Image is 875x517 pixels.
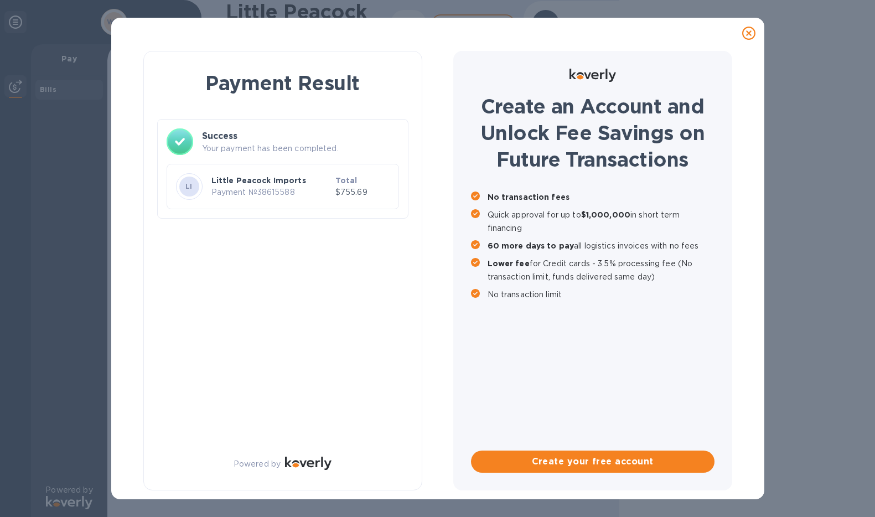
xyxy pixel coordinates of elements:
[581,210,630,219] b: $1,000,000
[471,451,715,473] button: Create your free account
[234,458,281,470] p: Powered by
[488,257,715,283] p: for Credit cards - 3.5% processing fee (No transaction limit, funds delivered same day)
[335,176,358,185] b: Total
[471,93,715,173] h1: Create an Account and Unlock Fee Savings on Future Transactions
[488,259,530,268] b: Lower fee
[202,143,399,154] p: Your payment has been completed.
[488,239,715,252] p: all logistics invoices with no fees
[185,182,193,190] b: LI
[488,193,570,201] b: No transaction fees
[569,69,616,82] img: Logo
[285,457,332,470] img: Logo
[202,130,399,143] h3: Success
[211,175,331,186] p: Little Peacock Imports
[162,69,404,97] h1: Payment Result
[480,455,706,468] span: Create your free account
[488,208,715,235] p: Quick approval for up to in short term financing
[488,241,574,250] b: 60 more days to pay
[211,187,331,198] p: Payment № 38615588
[335,187,390,198] p: $755.69
[488,288,715,301] p: No transaction limit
